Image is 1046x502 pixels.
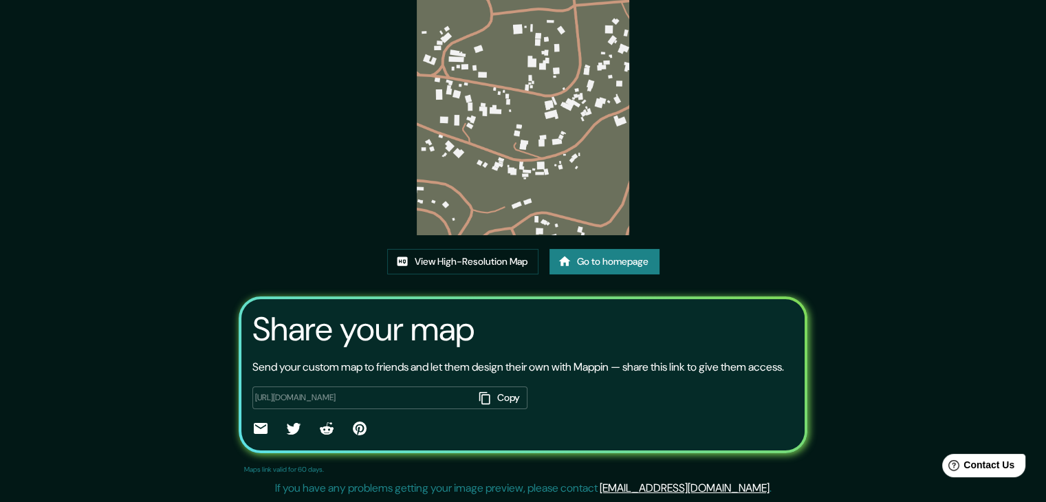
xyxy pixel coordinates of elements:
h3: Share your map [252,310,475,349]
p: Maps link valid for 60 days. [244,464,324,474]
a: [EMAIL_ADDRESS][DOMAIN_NAME] [600,481,770,495]
iframe: Help widget launcher [924,448,1031,487]
button: Copy [474,386,527,409]
p: If you have any problems getting your image preview, please contact . [275,480,772,496]
a: Go to homepage [549,249,660,274]
p: Send your custom map to friends and let them design their own with Mappin — share this link to gi... [252,359,784,375]
a: View High-Resolution Map [387,249,538,274]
